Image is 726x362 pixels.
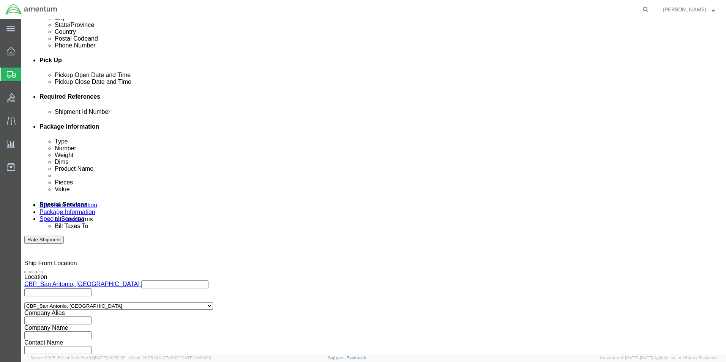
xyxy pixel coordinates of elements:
[129,356,211,360] span: Client: 2025.18.0-27d3021
[347,356,366,360] a: Feedback
[663,5,706,14] span: ALISON GODOY
[663,5,715,14] button: [PERSON_NAME]
[94,356,126,360] span: [DATE] 09:52:52
[5,4,58,15] img: logo
[600,355,717,361] span: Copyright © [DATE]-[DATE] Agistix Inc., All Rights Reserved
[328,356,347,360] a: Support
[180,356,211,360] span: [DATE] 10:20:09
[21,19,726,354] iframe: FS Legacy Container
[30,356,126,360] span: Server: 2025.18.0-bb0e0c2bd68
